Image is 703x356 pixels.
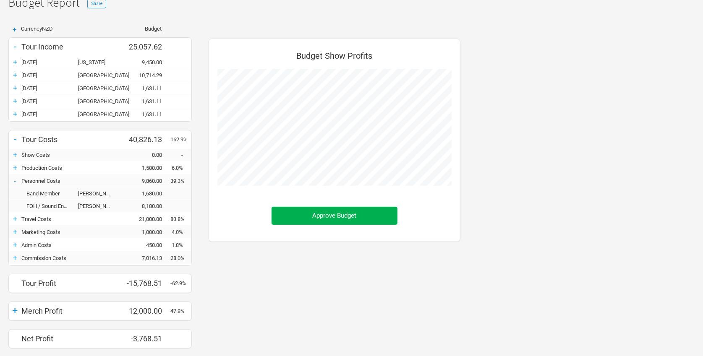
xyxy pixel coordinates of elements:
[9,151,21,159] div: +
[170,178,191,184] div: 39.3%
[9,71,21,79] div: +
[21,216,120,222] div: Travel Costs
[120,72,170,78] div: 10,714.29
[21,42,120,51] div: Tour Income
[120,111,170,117] div: 1,631.11
[78,203,120,209] div: Tom Lynch
[120,279,170,288] div: -15,768.51
[120,42,170,51] div: 25,057.62
[78,190,120,197] div: Marlon Williams
[21,72,78,78] div: 15-Apr-25
[272,207,397,225] button: Approve Budget
[120,216,170,222] div: 21,000.00
[170,229,191,235] div: 4.0%
[9,58,21,66] div: +
[21,98,78,104] div: 24-Apr-25
[21,59,78,65] div: 10-Apr-25
[120,203,170,209] div: 8,180.00
[21,307,120,315] div: Merch Profit
[21,135,120,144] div: Tour Costs
[21,242,120,248] div: Admin Costs
[91,0,102,6] span: Share
[120,98,170,104] div: 1,631.11
[21,111,78,117] div: 25-Apr-25
[120,334,170,343] div: -3,768.51
[9,84,21,92] div: +
[78,59,120,65] div: New York
[170,152,191,158] div: -
[120,165,170,171] div: 1,500.00
[21,255,120,261] div: Commission Costs
[120,59,170,65] div: 9,450.00
[170,255,191,261] div: 28.0%
[21,229,120,235] div: Marketing Costs
[9,41,21,52] div: -
[120,307,170,315] div: 12,000.00
[120,229,170,235] div: 1,000.00
[9,254,21,262] div: +
[21,152,120,158] div: Show Costs
[120,26,162,31] div: Budget
[120,190,170,197] div: 1,680.00
[21,85,78,91] div: 23-Apr-25
[313,212,357,219] span: Approve Budget
[9,97,21,105] div: +
[120,152,170,158] div: 0.00
[21,279,120,288] div: Tour Profit
[21,203,78,209] div: FOH / Sound Engineer - Tom Lynch
[9,228,21,236] div: +
[9,215,21,223] div: +
[21,190,78,197] div: Band Member
[120,135,170,144] div: 40,826.13
[78,98,120,104] div: London
[9,177,21,185] div: -
[78,111,120,117] div: London
[9,110,21,118] div: +
[120,85,170,91] div: 1,631.11
[78,85,120,91] div: London
[170,242,191,248] div: 1.8%
[21,26,53,32] span: Currency NZD
[21,165,120,171] div: Production Costs
[9,133,21,145] div: -
[170,308,191,314] div: 47.9%
[8,26,21,33] div: +
[21,334,120,343] div: Net Profit
[9,305,21,317] div: +
[120,255,170,261] div: 7,016.13
[9,164,21,172] div: +
[170,216,191,222] div: 83.8%
[170,280,191,286] div: -62.9%
[78,72,120,78] div: Los Angeles
[217,47,452,69] div: Budget Show Profits
[120,242,170,248] div: 450.00
[170,165,191,171] div: 6.0%
[21,178,120,184] div: Personnel Costs
[9,241,21,249] div: +
[120,178,170,184] div: 9,860.00
[170,136,191,143] div: 162.9%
